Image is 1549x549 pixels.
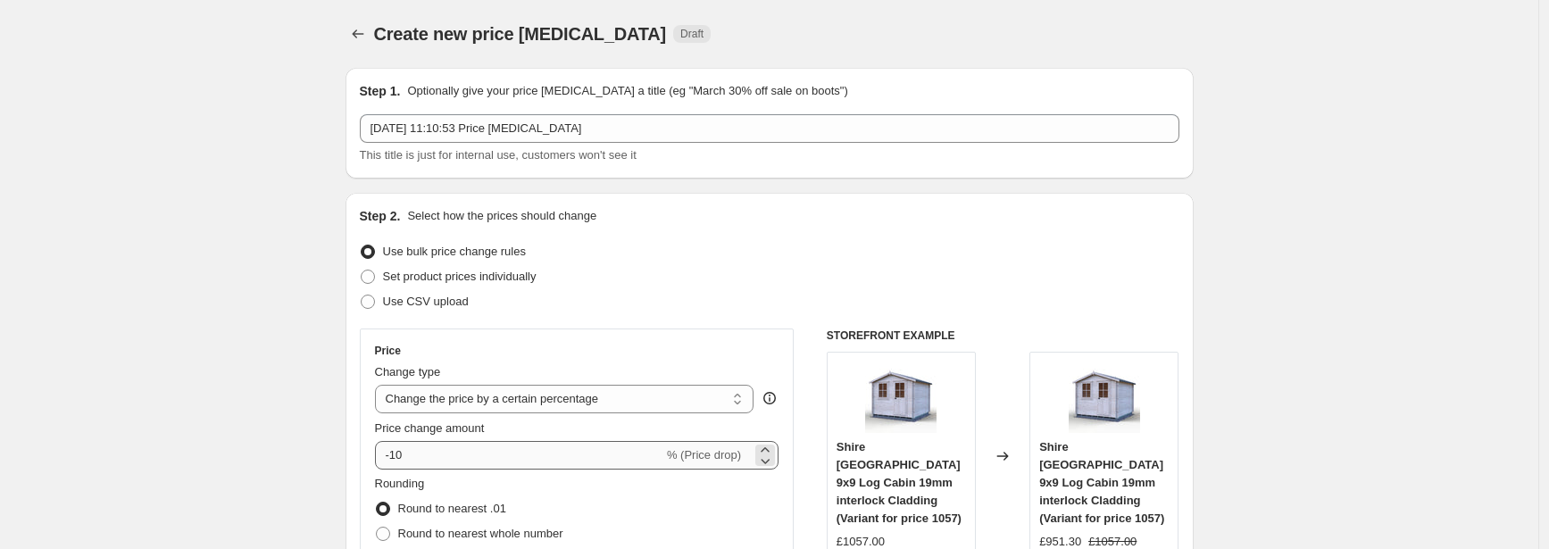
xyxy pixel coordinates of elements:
span: Shire [GEOGRAPHIC_DATA] 9x9 Log Cabin 19mm interlock Cladding (Variant for price 1057) [1039,440,1164,525]
span: Shire [GEOGRAPHIC_DATA] 9x9 Log Cabin 19mm interlock Cladding (Variant for price 1057) [837,440,962,525]
span: Set product prices individually [383,270,537,283]
h6: STOREFRONT EXAMPLE [827,329,1179,343]
input: 30% off holiday sale [360,114,1179,143]
div: help [761,389,779,407]
h2: Step 1. [360,82,401,100]
span: Round to nearest whole number [398,527,563,540]
span: This title is just for internal use, customers won't see it [360,148,637,162]
span: % (Price drop) [667,448,741,462]
span: Use bulk price change rules [383,245,526,258]
span: Change type [375,365,441,378]
span: Use CSV upload [383,295,469,308]
input: -15 [375,441,663,470]
button: Price change jobs [346,21,371,46]
span: Create new price [MEDICAL_DATA] [374,24,667,44]
span: Round to nearest .01 [398,502,506,515]
span: Price change amount [375,421,485,435]
h3: Price [375,344,401,358]
img: Avesbury9x9__white_0060_6ad2ff39-1fb8-4bae-a124-cff7d5b2fb45_80x.jpg [1069,362,1140,433]
h2: Step 2. [360,207,401,225]
p: Select how the prices should change [407,207,596,225]
span: Rounding [375,477,425,490]
p: Optionally give your price [MEDICAL_DATA] a title (eg "March 30% off sale on boots") [407,82,847,100]
img: Avesbury9x9__white_0060_6ad2ff39-1fb8-4bae-a124-cff7d5b2fb45_80x.jpg [865,362,937,433]
span: Draft [680,27,704,41]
